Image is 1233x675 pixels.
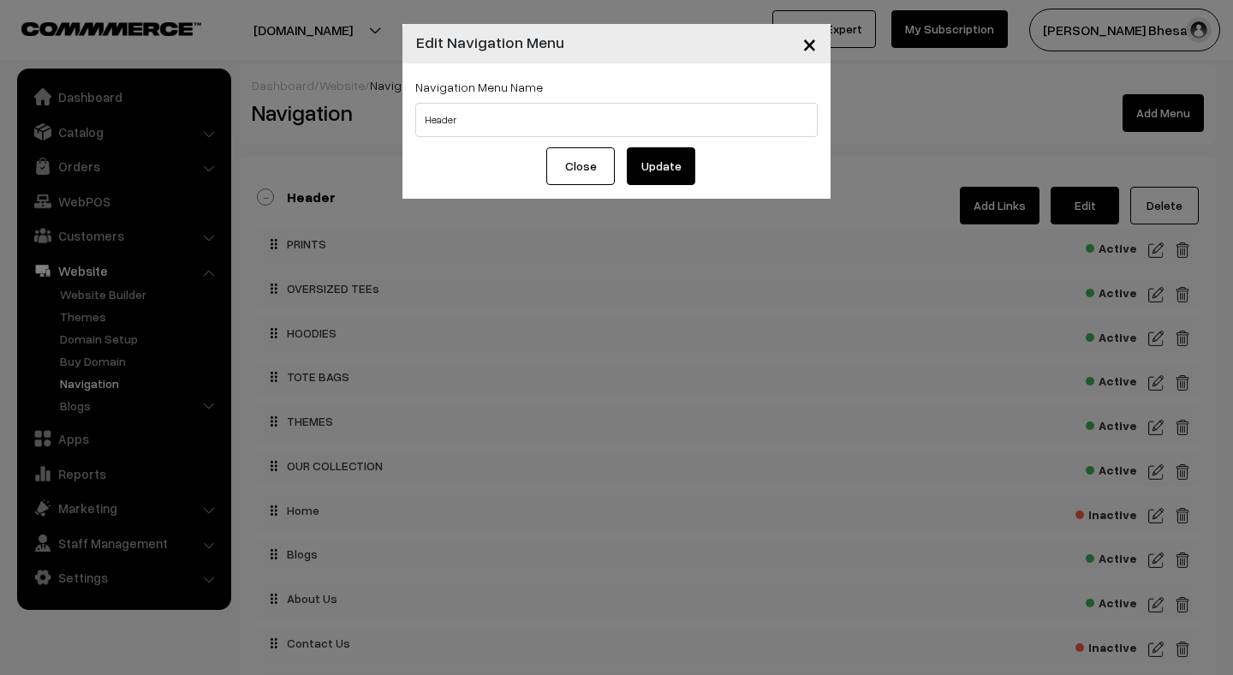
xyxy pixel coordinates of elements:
[546,147,615,185] button: Close
[789,17,831,70] button: Close
[416,31,564,54] h4: Edit Navigation Menu
[627,147,695,185] button: Update
[415,103,818,137] input: Navigation Menu Name
[415,78,543,96] label: Navigation Menu Name
[802,27,817,59] span: ×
